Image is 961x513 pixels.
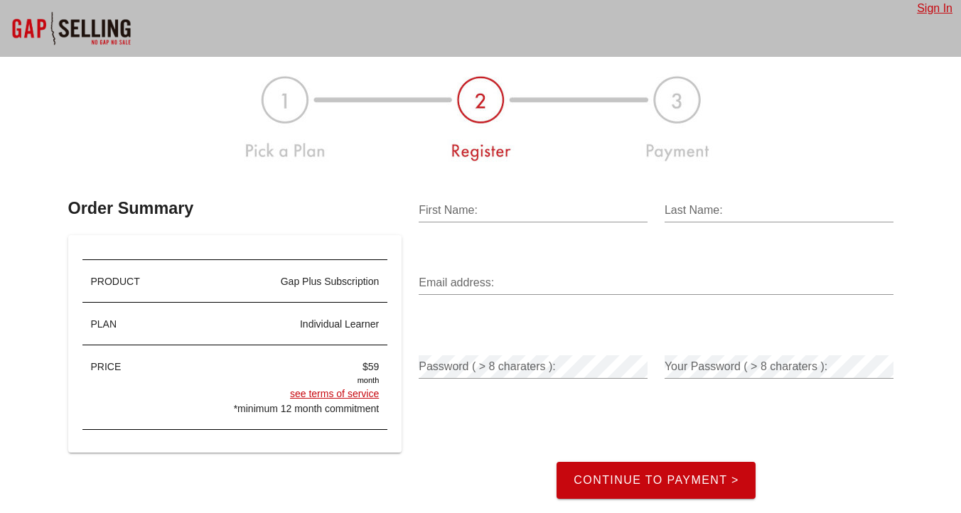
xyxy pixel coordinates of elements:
span: Continue to Payment > [573,474,739,487]
h3: Order Summary [68,196,402,221]
a: see terms of service [290,388,379,399]
div: month [167,374,379,387]
img: plan-register-payment-123-2.jpg [326,65,729,168]
button: Continue to Payment > [557,462,756,499]
a: Sign In [917,2,952,14]
div: PLAN [82,303,159,345]
div: individual learner [167,317,379,332]
img: plan-register-payment-123-2_1.jpg [232,65,326,168]
div: PRICE [82,345,159,430]
div: *minimum 12 month commitment [167,401,379,416]
div: Gap Plus Subscription [167,274,379,289]
div: PRODUCT [82,260,159,303]
div: $59 [167,360,379,374]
